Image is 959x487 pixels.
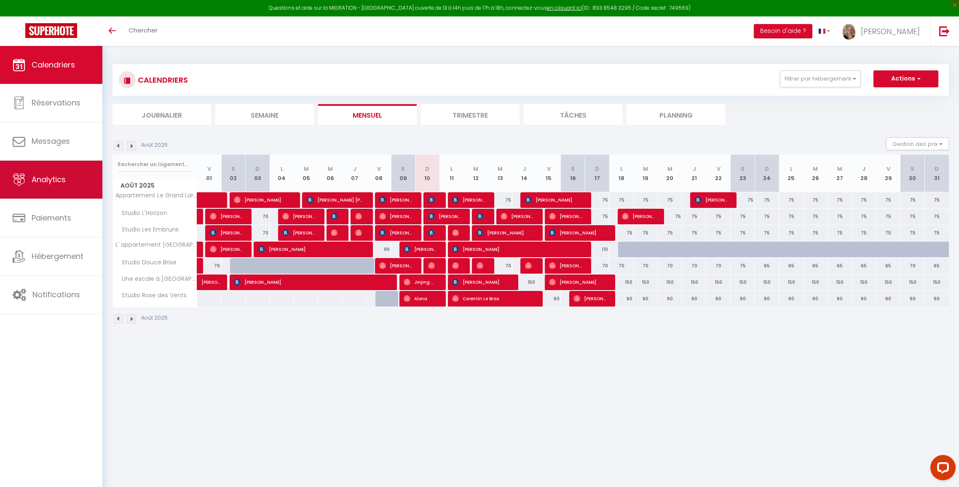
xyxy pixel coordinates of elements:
span: Studio Douce Brise [114,258,179,267]
div: 75 [852,225,876,241]
span: [PERSON_NAME] [452,258,460,274]
span: [PERSON_NAME] [549,258,581,274]
span: [PERSON_NAME] [379,208,412,224]
th: 18 [609,155,634,192]
abbr: M [667,165,672,173]
span: [PERSON_NAME] [573,291,606,307]
span: [PERSON_NAME] [549,274,606,290]
abbr: L [790,165,793,173]
button: Besoin d'aide ? [754,24,812,38]
div: 75 [609,192,634,208]
div: 75 [585,209,610,224]
abbr: D [935,165,939,173]
span: Août 2025 [113,180,197,192]
div: 75 [706,225,731,241]
span: [PERSON_NAME] [428,208,461,224]
div: 75 [852,192,876,208]
th: 20 [658,155,682,192]
span: [PERSON_NAME] [355,208,363,224]
div: 150 [852,274,876,290]
button: Gestion des prix [886,137,949,150]
abbr: V [717,165,721,173]
span: Studio Les Embruns [114,225,181,234]
span: Analytics [32,174,66,185]
div: 75 [900,192,925,208]
abbr: J [353,165,356,173]
th: 14 [512,155,537,192]
span: [PERSON_NAME] [282,225,315,241]
div: 60 [852,291,876,307]
span: [PERSON_NAME] [379,225,412,241]
p: Août 2025 [141,141,168,149]
span: Une escale à [GEOGRAPHIC_DATA] [114,274,198,284]
div: 75 [779,209,804,224]
div: 65 [804,258,828,274]
div: 75 [876,209,900,224]
div: 70 [609,258,634,274]
div: 75 [731,258,755,274]
span: [DEMOGRAPHIC_DATA][PERSON_NAME] [428,225,436,241]
th: 02 [221,155,246,192]
div: 75 [731,209,755,224]
a: [PERSON_NAME] [197,274,222,291]
span: Calendriers [32,59,75,70]
th: 27 [828,155,852,192]
div: 75 [779,225,804,241]
div: 70 [900,258,925,274]
div: 60 [876,291,900,307]
div: 60 [536,291,561,307]
div: 70 [658,258,682,274]
div: 75 [876,192,900,208]
span: Studio Rose des Vents [114,291,189,300]
th: 26 [804,155,828,192]
th: 29 [876,155,900,192]
th: 23 [731,155,755,192]
div: 60 [634,291,658,307]
abbr: J [693,165,696,173]
th: 12 [464,155,488,192]
div: 75 [828,192,852,208]
span: [PERSON_NAME] [861,26,920,37]
img: ... [843,24,855,40]
li: Mensuel [318,104,417,125]
span: [PERSON_NAME] [379,258,412,274]
th: 10 [415,155,440,192]
abbr: J [523,165,526,173]
abbr: D [255,165,260,173]
th: 03 [246,155,270,192]
abbr: L [450,165,453,173]
div: 150 [609,274,634,290]
div: 75 [755,192,779,208]
span: [PERSON_NAME] [549,208,581,224]
span: [PERSON_NAME] [525,192,582,208]
div: 110 [585,242,610,257]
div: 150 [634,274,658,290]
abbr: M [473,165,478,173]
div: 75 [852,209,876,224]
span: [PERSON_NAME] [404,241,436,257]
abbr: M [837,165,842,173]
span: [PERSON_NAME] [355,225,363,241]
th: 25 [779,155,804,192]
th: 01 [197,155,222,192]
abbr: M [813,165,818,173]
th: 15 [536,155,561,192]
div: 75 [731,192,755,208]
div: 150 [804,274,828,290]
abbr: M [304,165,309,173]
abbr: J [862,165,865,173]
span: [PERSON_NAME] [331,225,339,241]
div: 150 [731,274,755,290]
abbr: V [547,165,551,173]
th: 17 [585,155,610,192]
div: 75 [585,192,610,208]
div: 70 [585,258,610,274]
h3: CALENDRIERS [136,70,188,89]
abbr: S [571,165,575,173]
span: Paiements [32,213,71,223]
th: 16 [561,155,585,192]
abbr: V [377,165,381,173]
div: 75 [804,209,828,224]
div: 75 [658,225,682,241]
